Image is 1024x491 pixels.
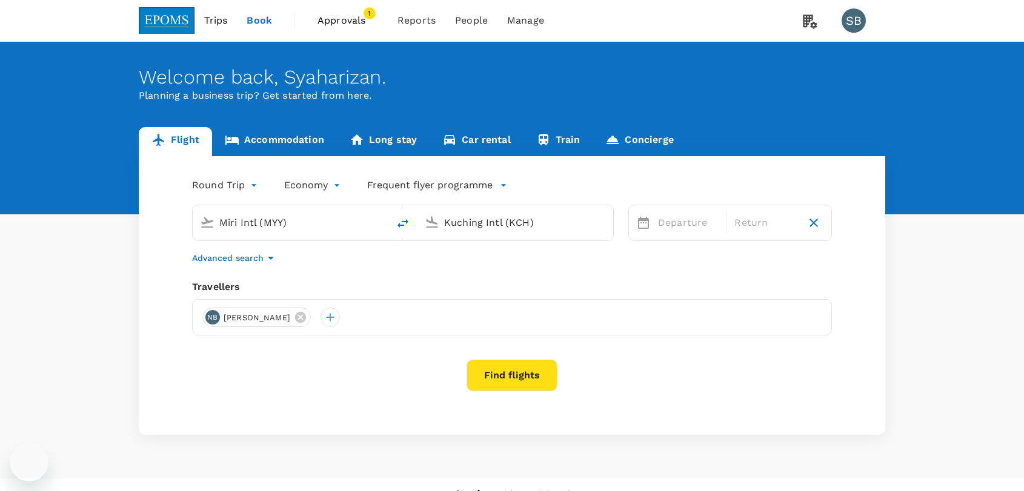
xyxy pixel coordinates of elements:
[192,252,264,264] p: Advanced search
[734,216,796,230] p: Return
[219,213,363,232] input: Depart from
[139,127,212,156] a: Flight
[380,221,382,223] button: Open
[467,360,557,391] button: Find flights
[139,7,194,34] img: EPOMS SDN BHD
[337,127,430,156] a: Long stay
[842,8,866,33] div: SB
[212,127,337,156] a: Accommodation
[593,127,686,156] a: Concierge
[397,13,436,28] span: Reports
[284,176,343,195] div: Economy
[507,13,544,28] span: Manage
[139,66,885,88] div: Welcome back , Syaharizan .
[444,213,588,232] input: Going to
[430,127,524,156] a: Car rental
[605,221,607,223] button: Open
[318,13,378,28] span: Approvals
[139,88,885,103] p: Planning a business trip? Get started from here.
[247,13,272,28] span: Book
[192,251,278,265] button: Advanced search
[455,13,488,28] span: People
[192,280,832,294] div: Travellers
[216,312,298,324] span: [PERSON_NAME]
[524,127,593,156] a: Train
[367,178,493,193] p: Frequent flyer programme
[202,308,311,327] div: NB[PERSON_NAME]
[658,216,719,230] p: Departure
[388,209,417,238] button: delete
[367,178,507,193] button: Frequent flyer programme
[192,176,260,195] div: Round Trip
[364,7,376,19] span: 1
[205,310,220,325] div: NB
[204,13,228,28] span: Trips
[10,443,48,481] iframe: Button to launch messaging window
